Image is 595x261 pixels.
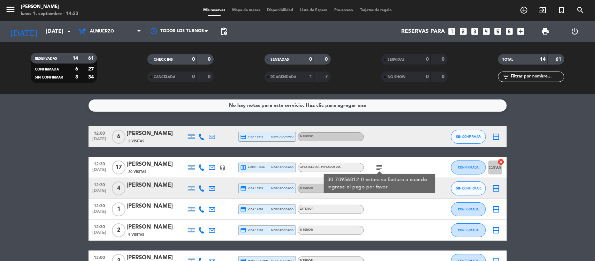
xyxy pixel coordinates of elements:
[154,75,175,79] span: CANCELADA
[129,232,145,238] span: 9 Visitas
[91,209,108,217] span: [DATE]
[129,169,147,175] span: 20 Visitas
[127,223,186,232] div: [PERSON_NAME]
[229,8,264,12] span: Mapa de mesas
[451,223,486,237] button: CONFIRMADA
[388,75,405,79] span: NO SHOW
[241,227,263,233] span: visa * 6118
[325,74,329,79] strong: 7
[448,27,457,36] i: looks_one
[112,161,125,174] span: 17
[271,75,297,79] span: RE AGENDADA
[492,133,501,141] i: border_all
[75,75,78,80] strong: 8
[541,27,549,36] span: print
[129,139,145,144] span: 2 Visitas
[91,167,108,176] span: [DATE]
[5,4,16,17] button: menu
[91,230,108,238] span: [DATE]
[456,135,481,139] span: SIN CONFIRMAR
[75,67,78,72] strong: 6
[271,58,289,61] span: SENTADAS
[458,165,479,169] span: CONFIRMADA
[357,8,395,12] span: Tarjetas de regalo
[229,102,366,110] div: No hay notas para este servicio. Haz clic para agregar una
[192,74,195,79] strong: 0
[510,73,564,81] input: Filtrar por nombre...
[91,201,108,209] span: 12:30
[65,27,73,36] i: arrow_drop_down
[451,202,486,216] button: CONFIRMADA
[208,74,212,79] strong: 0
[442,74,446,79] strong: 0
[300,187,313,189] span: Interior
[35,57,57,60] span: RESERVADAS
[241,227,247,233] i: credit_card
[241,206,247,212] i: credit_card
[241,185,247,192] i: credit_card
[21,3,78,10] div: [PERSON_NAME]
[91,137,108,145] span: [DATE]
[91,188,108,196] span: [DATE]
[241,185,263,192] span: visa * 0553
[21,10,78,17] div: lunes 1. septiembre - 14:23
[442,57,446,62] strong: 0
[426,74,429,79] strong: 0
[88,56,95,61] strong: 61
[154,58,173,61] span: CHECK INS
[127,129,186,138] div: [PERSON_NAME]
[502,58,513,61] span: TOTAL
[492,226,501,234] i: border_all
[112,181,125,195] span: 4
[91,180,108,188] span: 12:30
[127,181,186,190] div: [PERSON_NAME]
[241,134,247,140] i: credit_card
[73,56,78,61] strong: 14
[505,27,514,36] i: looks_6
[300,208,314,210] span: Exterior
[241,206,263,212] span: visa * 4228
[300,229,313,231] span: Interior
[127,160,186,169] div: [PERSON_NAME]
[91,159,108,167] span: 12:30
[91,129,108,137] span: 12:00
[492,205,501,214] i: border_all
[271,186,293,191] span: mercadopago
[192,57,195,62] strong: 0
[88,75,95,80] strong: 34
[88,67,95,72] strong: 27
[241,134,263,140] span: visa * 9542
[576,6,585,14] i: search
[456,186,481,190] span: SIN CONFIRMAR
[426,57,429,62] strong: 0
[220,27,228,36] span: pending_actions
[35,76,63,79] span: SIN CONFIRMAR
[309,74,312,79] strong: 1
[91,253,108,261] span: 13:00
[5,4,16,15] i: menu
[271,207,293,211] span: mercadopago
[264,8,297,12] span: Disponibilidad
[539,6,547,14] i: exit_to_app
[375,163,384,172] i: subject
[331,8,357,12] span: Pre-acceso
[540,57,546,62] strong: 14
[271,134,293,139] span: mercadopago
[271,165,293,170] span: mercadopago
[241,164,265,171] span: amex * 1006
[91,222,108,230] span: 12:30
[451,181,486,195] button: SIN CONFIRMAR
[309,57,312,62] strong: 0
[494,27,503,36] i: looks_5
[498,158,505,165] i: cancel
[459,27,468,36] i: looks_two
[112,202,125,216] span: 1
[300,135,313,138] span: Interior
[458,228,479,232] span: CONFIRMADA
[458,207,479,211] span: CONFIRMADA
[451,130,486,144] button: SIN CONFIRMAR
[557,6,566,14] i: turned_in_not
[297,8,331,12] span: Lista de Espera
[502,73,510,81] i: filter_list
[517,27,526,36] i: add_box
